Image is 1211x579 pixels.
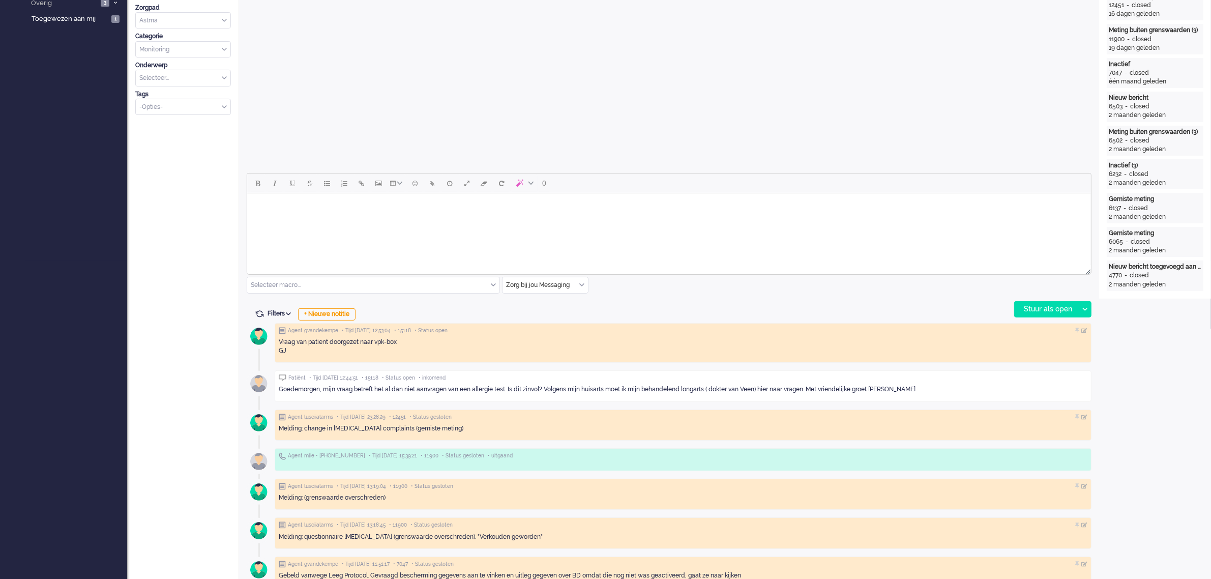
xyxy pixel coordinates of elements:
[29,13,127,24] a: Toegewezen aan mij 1
[342,561,390,568] span: • Tijd [DATE] 11:51:17
[32,14,108,24] span: Toegewezen aan mij
[415,327,448,334] span: • Status open
[288,483,333,490] span: Agent lusciialarms
[394,327,411,334] span: • 15118
[510,175,538,192] button: AI
[442,452,484,459] span: • Status gesloten
[493,175,510,192] button: Reset content
[298,308,356,321] div: + Nieuwe notitie
[1109,161,1201,170] div: Inactief (3)
[542,179,546,187] span: 0
[246,410,272,436] img: avatar
[1109,69,1122,77] div: 7047
[1123,102,1130,111] div: -
[279,424,1087,433] div: Melding: change in [MEDICAL_DATA] complaints (gemiste meting)
[1109,94,1201,102] div: Nieuw bericht
[288,522,333,529] span: Agent lusciialarms
[393,561,408,568] span: • 7047
[1129,170,1148,179] div: closed
[369,452,417,459] span: • Tijd [DATE] 15:39:21
[1015,302,1078,317] div: Stuur als open
[1109,246,1201,255] div: 2 maanden geleden
[279,327,286,334] img: ic_note_grey.svg
[288,374,306,382] span: Patiënt
[1109,26,1201,35] div: Meting buiten grenswaarden (3)
[279,414,286,421] img: ic_note_grey.svg
[1109,204,1121,213] div: 6137
[284,175,301,192] button: Underline
[353,175,370,192] button: Insert/edit link
[1130,102,1149,111] div: closed
[1132,1,1151,10] div: closed
[288,561,338,568] span: Agent gvandekempe
[301,175,318,192] button: Strikethrough
[1109,280,1201,289] div: 2 maanden geleden
[406,175,424,192] button: Emoticons
[1109,170,1121,179] div: 6232
[288,414,333,421] span: Agent lusciialarms
[279,522,286,529] img: ic_note_grey.svg
[1109,271,1122,280] div: 4770
[1109,1,1124,10] div: 12451
[246,449,272,474] img: avatar
[1109,102,1123,111] div: 6503
[1082,265,1091,274] div: Resize
[1122,271,1130,280] div: -
[279,483,286,490] img: ic_note_grey.svg
[135,99,231,115] div: Select Tags
[279,494,1087,502] div: Melding: (grenswaarde overschreden)
[424,175,441,192] button: Add attachment
[441,175,458,192] button: Delay message
[135,32,231,41] div: Categorie
[246,324,272,349] img: avatar
[370,175,388,192] button: Insert/edit image
[111,15,120,23] span: 1
[388,175,406,192] button: Table
[247,193,1091,265] iframe: Rich Text Area
[135,90,231,99] div: Tags
[389,522,407,529] span: • 11900
[288,452,365,459] span: Agent mlie • [PHONE_NUMBER]
[1130,271,1149,280] div: closed
[1109,60,1201,69] div: Inactief
[246,371,272,396] img: avatar
[279,338,1087,355] div: Vraag van patient doorgezet naar vpk-box GJ
[1109,136,1123,145] div: 6502
[1131,238,1150,246] div: closed
[1109,263,1201,271] div: Nieuw bericht toegevoegd aan gesprek
[458,175,476,192] button: Fullscreen
[411,561,454,568] span: • Status gesloten
[1109,111,1201,120] div: 2 maanden geleden
[1123,136,1130,145] div: -
[1109,238,1123,246] div: 6065
[1109,229,1201,238] div: Gemiste meting
[1109,44,1201,52] div: 19 dagen geleden
[309,374,358,382] span: • Tijd [DATE] 12:44:51
[538,175,551,192] button: 0
[337,483,386,490] span: • Tijd [DATE] 13:19:04
[267,175,284,192] button: Italic
[135,61,231,70] div: Onderwerp
[279,561,286,568] img: ic_note_grey.svg
[1109,213,1201,221] div: 2 maanden geleden
[279,385,1087,394] div: Goedemorgen, mijn vraag betreft het al dan niet aanvragen van een allergie test. Is dit zinvol? V...
[279,452,286,460] img: ic_telephone_grey.svg
[1109,145,1201,154] div: 2 maanden geleden
[279,533,1087,541] div: Melding: questionnaire [MEDICAL_DATA] (grenswaarde overschreden). "Verkouden geworden"
[342,327,391,334] span: • Tijd [DATE] 12:53:04
[390,483,407,490] span: • 11900
[249,175,267,192] button: Bold
[411,483,453,490] span: • Status gesloten
[1109,77,1201,86] div: één maand geleden
[1130,69,1149,77] div: closed
[1129,204,1148,213] div: closed
[1109,195,1201,204] div: Gemiste meting
[337,414,386,421] span: • Tijd [DATE] 23:28:29
[318,175,336,192] button: Bullet list
[476,175,493,192] button: Clear formatting
[409,414,452,421] span: • Status gesloten
[1109,179,1201,187] div: 2 maanden geleden
[382,374,415,382] span: • Status open
[336,175,353,192] button: Numbered list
